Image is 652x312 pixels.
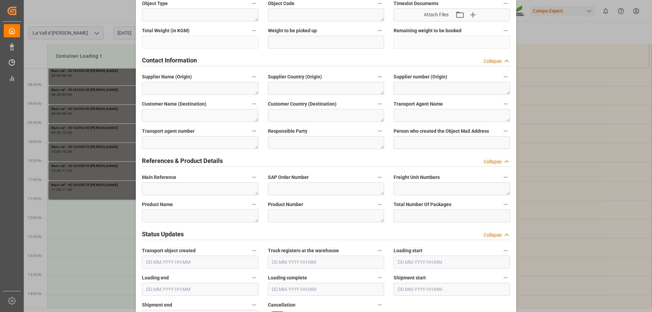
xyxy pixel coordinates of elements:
span: Supplier Country (Origin) [268,73,322,80]
span: Shipment end [142,301,172,309]
span: Supplier number (Origin) [394,73,447,80]
button: Shipment end [250,300,258,309]
button: Product Number [375,200,384,209]
h2: Contact Information [142,56,197,65]
div: Collapse [484,232,502,239]
button: Transport object created [250,246,258,255]
div: Collapse [484,58,502,65]
button: Total Number Of Packages [501,200,510,209]
span: Total Weight (in KGM) [142,27,189,34]
span: Supplier Name (Origin) [142,73,192,80]
span: Product Name [142,201,173,208]
button: Weight to be picked up [375,26,384,35]
button: Supplier Name (Origin) [250,72,258,81]
input: DD.MM.YYYY HH:MM [268,283,384,296]
button: Responsible Party [375,127,384,135]
h2: References & Product Details [142,156,223,165]
span: Remaining weight to be booked [394,27,461,34]
input: DD.MM.YYYY HH:MM [268,256,384,269]
input: DD.MM.YYYY HH:MM [394,256,510,269]
button: Freight Unit Numbers [501,173,510,182]
span: Total Number Of Packages [394,201,451,208]
button: Loading complete [375,273,384,282]
button: Total Weight (in KGM) [250,26,258,35]
span: Loading end [142,274,169,281]
span: Loading start [394,247,422,254]
span: Weight to be picked up [268,27,317,34]
button: Loading start [501,246,510,255]
button: Remaining weight to be booked [501,26,510,35]
span: Transport object created [142,247,196,254]
h2: Status Updates [142,230,184,239]
span: Main Reference [142,174,176,181]
button: Product Name [250,200,258,209]
button: Transport agent number [250,127,258,135]
button: Truck registers at the warehouse [375,246,384,255]
button: Cancellation [375,300,384,309]
button: Customer Country (Destination) [375,99,384,108]
span: Product Number [268,201,303,208]
span: Attach Files [424,11,449,18]
span: Loading complete [268,274,307,281]
button: Shipment start [501,273,510,282]
button: Person who created the Object Mail Address [501,127,510,135]
button: Supplier Country (Origin) [375,72,384,81]
input: DD.MM.YYYY HH:MM [142,283,258,296]
span: Customer Country (Destination) [268,100,337,108]
span: Truck registers at the warehouse [268,247,339,254]
span: Shipment start [394,274,426,281]
span: SAP Order Number [268,174,309,181]
input: DD.MM.YYYY HH:MM [394,283,510,296]
span: Transport Agent Name [394,100,443,108]
span: Person who created the Object Mail Address [394,128,489,135]
button: Loading end [250,273,258,282]
span: Customer Name (Destination) [142,100,206,108]
button: Transport Agent Name [501,99,510,108]
input: DD.MM.YYYY HH:MM [142,256,258,269]
span: Transport agent number [142,128,195,135]
button: SAP Order Number [375,173,384,182]
span: Responsible Party [268,128,307,135]
button: Supplier number (Origin) [501,72,510,81]
button: Customer Name (Destination) [250,99,258,108]
span: Freight Unit Numbers [394,174,440,181]
div: Collapse [484,158,502,165]
button: Main Reference [250,173,258,182]
span: Cancellation [268,301,295,309]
